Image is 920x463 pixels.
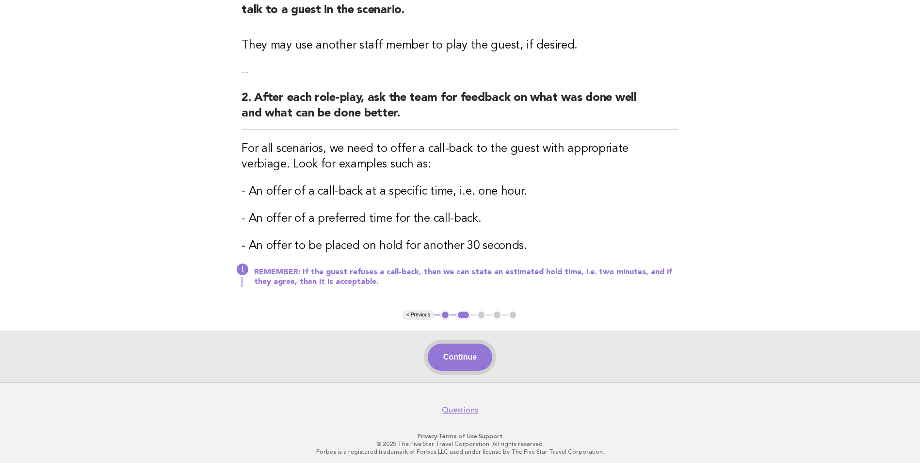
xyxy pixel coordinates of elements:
h3: They may use another staff member to play the guest, if desired. [242,38,678,53]
button: Continue [428,344,492,371]
h2: 2. After each role-play, ask the team for feedback on what was done well and what can be done bet... [242,90,678,130]
h3: - An offer to be placed on hold for another 30 seconds. [242,238,678,254]
a: Privacy [418,433,437,440]
button: 2 [456,310,470,320]
button: < Previous [403,310,434,320]
a: Terms of Use [438,433,477,440]
button: 1 [440,310,450,320]
h3: - An offer of a preferred time for the call-back. [242,211,678,227]
h3: - An offer of a call-back at a specific time, i.e. one hour. [242,184,678,199]
a: Support [479,433,502,440]
p: · · [163,432,757,440]
h3: For all scenarios, we need to offer a call-back to the guest with appropriate verbiage. Look for ... [242,141,678,172]
a: Questions [442,405,478,415]
p: REMEMBER: If the guest refuses a call-back, then we can state an estimated hold time, i.e. two mi... [254,267,678,287]
p: © 2025 The Five Star Travel Corporation. All rights reserved. [163,440,757,448]
p: Forbes is a registered trademark of Forbes LLC used under license by The Five Star Travel Corpora... [163,448,757,456]
p: -- [242,65,678,79]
